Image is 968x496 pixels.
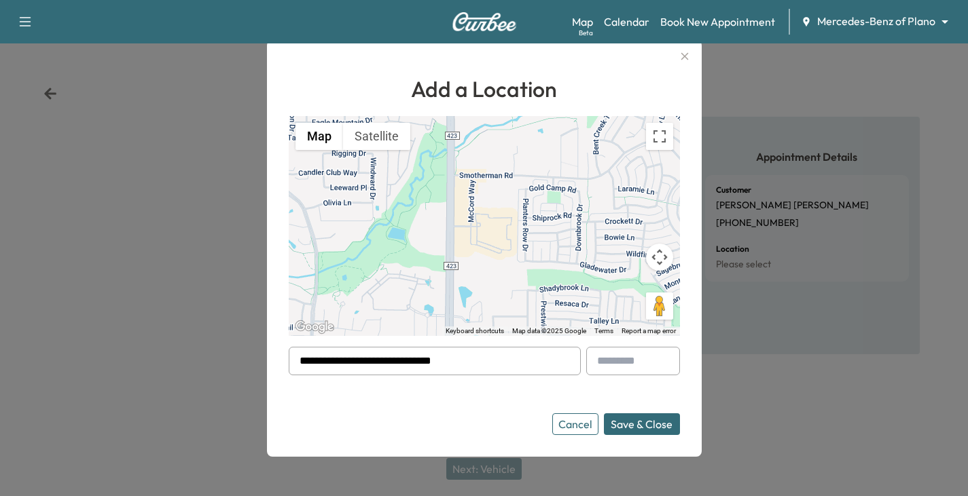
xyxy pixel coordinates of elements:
div: Beta [579,28,593,38]
button: Cancel [552,413,598,435]
span: Map data ©2025 Google [512,327,586,335]
h1: Add a Location [289,73,680,105]
button: Drag Pegman onto the map to open Street View [646,292,673,320]
button: Save & Close [604,413,680,435]
button: Toggle fullscreen view [646,123,673,150]
a: Report a map error [622,327,676,335]
a: MapBeta [572,14,593,30]
button: Map camera controls [646,244,673,271]
a: Calendar [604,14,649,30]
a: Terms (opens in new tab) [594,327,613,335]
a: Book New Appointment [660,14,775,30]
button: Show satellite imagery [343,123,410,150]
button: Show street map [295,123,343,150]
img: Curbee Logo [452,12,517,31]
img: Google [292,318,337,336]
span: Mercedes-Benz of Plano [817,14,935,29]
button: Keyboard shortcuts [446,326,504,336]
a: Open this area in Google Maps (opens a new window) [292,318,337,336]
